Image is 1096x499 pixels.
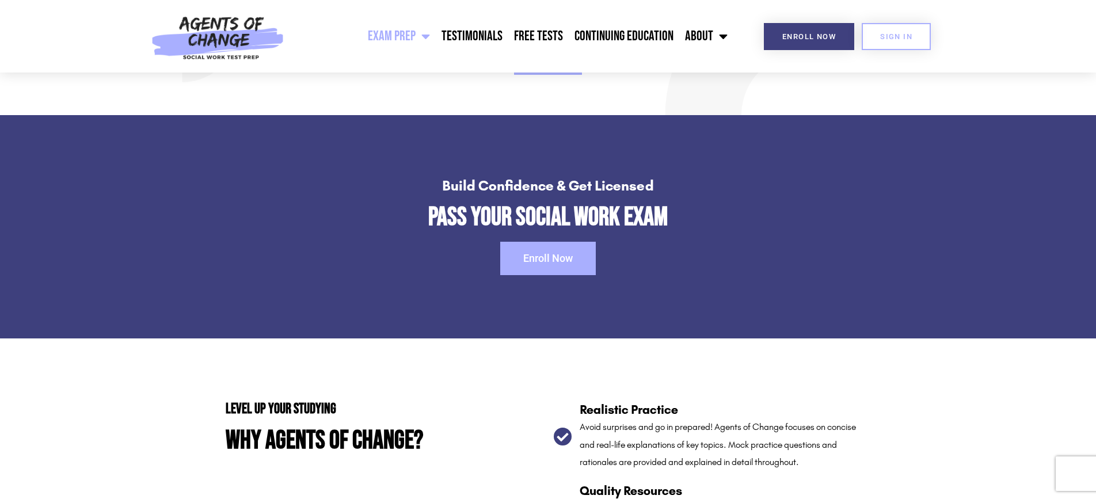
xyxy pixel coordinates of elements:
a: About [679,22,733,51]
h2: Pass Your Social Work Exam [63,204,1033,230]
b: Quality Resources [580,483,682,498]
h2: Why Agents of Change? [226,428,542,454]
a: SIGN IN [862,23,931,50]
a: Continuing Education [569,22,679,51]
nav: Menu [290,22,733,51]
span: Avoid surprises and go in prepared! Agents of Change focuses on concise and real-life explanation... [580,421,856,467]
a: Enroll Now [500,242,596,275]
span: Enroll Now [523,253,573,264]
a: Free Tests [508,22,569,51]
a: Enroll Now [764,23,854,50]
h3: Level Up Your Studying [226,402,542,416]
h4: Build Confidence & Get Licensed [63,178,1033,193]
a: Exam Prep [362,22,436,51]
span: Enroll Now [782,33,836,40]
b: Realistic Practice [580,402,678,417]
span: SIGN IN [880,33,912,40]
a: Testimonials [436,22,508,51]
